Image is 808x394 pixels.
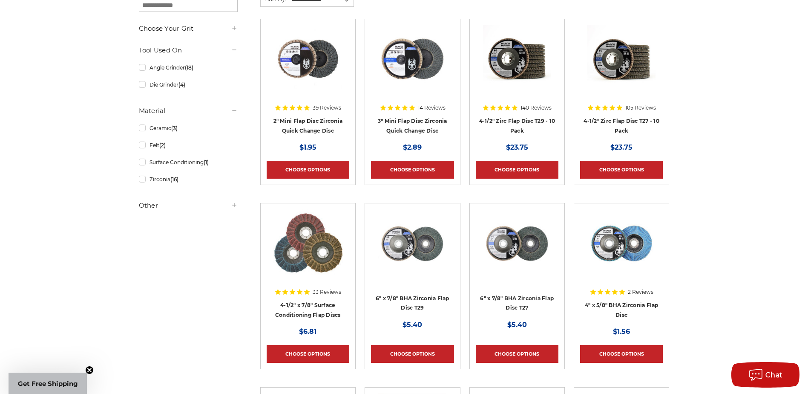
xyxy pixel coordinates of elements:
a: Black Hawk 6 inch T29 coarse flap discs, 36 grit for efficient material removal [371,209,454,292]
img: Scotch brite flap discs [273,209,343,278]
a: Angle Grinder [139,60,238,75]
h5: Other [139,200,238,211]
a: 4-1/2" Zirc Flap Disc T27 - 10 Pack [584,118,659,134]
span: Get Free Shipping [18,380,78,388]
span: (16) [170,176,178,183]
h5: Choose Your Grit [139,23,238,34]
span: 2 Reviews [628,290,653,295]
a: Choose Options [580,161,663,179]
img: 4-inch BHA Zirconia flap disc with 40 grit designed for aggressive metal sanding and grinding [587,209,656,278]
span: 33 Reviews [313,290,341,295]
span: $1.56 [613,327,630,336]
img: Coarse 36 grit BHA Zirconia flap disc, 6-inch, flat T27 for aggressive material removal [483,209,551,278]
a: 6" x 7/8" BHA Zirconia Flap Disc T29 [376,295,449,311]
a: Choose Options [476,161,558,179]
a: 4" x 5/8" BHA Zirconia Flap Disc [585,302,658,318]
a: Surface Conditioning [139,155,238,170]
a: Choose Options [371,161,454,179]
a: Scotch brite flap discs [267,209,349,292]
a: Black Hawk 4-1/2" x 7/8" Flap Disc Type 27 - 10 Pack [580,25,663,108]
span: $6.81 [299,327,316,336]
a: 2" Mini Flap Disc Zirconia Quick Change Disc [273,118,343,134]
span: (3) [171,125,178,131]
span: $23.75 [506,143,528,151]
a: Choose Options [371,345,454,363]
a: 3" Mini Flap Disc Zirconia Quick Change Disc [378,118,447,134]
a: 4.5" Black Hawk Zirconia Flap Disc 10 Pack [476,25,558,108]
a: BHA 3" Quick Change 60 Grit Flap Disc for Fine Grinding and Finishing [371,25,454,108]
img: Black Hawk 4-1/2" x 7/8" Flap Disc Type 27 - 10 Pack [587,25,656,93]
a: Coarse 36 grit BHA Zirconia flap disc, 6-inch, flat T27 for aggressive material removal [476,209,558,292]
a: Choose Options [267,161,349,179]
a: Ceramic [139,121,238,136]
span: $2.89 [403,143,422,151]
div: Get Free ShippingClose teaser [9,373,87,394]
a: 4-1/2" x 7/8" Surface Conditioning Flap Discs [275,302,341,318]
a: Choose Options [267,345,349,363]
span: (2) [159,142,166,148]
span: (1) [204,159,209,165]
img: Black Hawk 6 inch T29 coarse flap discs, 36 grit for efficient material removal [378,209,446,278]
button: Chat [731,362,799,388]
span: $1.95 [299,143,316,151]
span: 39 Reviews [313,105,341,110]
a: 4-inch BHA Zirconia flap disc with 40 grit designed for aggressive metal sanding and grinding [580,209,663,292]
span: Chat [765,371,783,379]
span: $23.75 [610,143,633,151]
span: (18) [185,64,193,71]
a: Choose Options [476,345,558,363]
img: BHA 3" Quick Change 60 Grit Flap Disc for Fine Grinding and Finishing [378,25,446,93]
span: (4) [178,81,185,88]
h5: Tool Used On [139,45,238,55]
a: 6" x 7/8" BHA Zirconia Flap Disc T27 [480,295,554,311]
a: 4-1/2" Zirc Flap Disc T29 - 10 Pack [479,118,555,134]
span: $5.40 [507,321,527,329]
span: 140 Reviews [520,105,552,110]
h5: Material [139,106,238,116]
span: $5.40 [403,321,422,329]
span: 14 Reviews [418,105,446,110]
a: Zirconia [139,172,238,187]
img: 4.5" Black Hawk Zirconia Flap Disc 10 Pack [483,25,551,93]
button: Close teaser [85,366,94,374]
a: Black Hawk Abrasives 2-inch Zirconia Flap Disc with 60 Grit Zirconia for Smooth Finishing [267,25,349,108]
span: 105 Reviews [625,105,656,110]
a: Choose Options [580,345,663,363]
a: Felt [139,138,238,153]
a: Die Grinder [139,77,238,92]
img: Black Hawk Abrasives 2-inch Zirconia Flap Disc with 60 Grit Zirconia for Smooth Finishing [274,25,342,93]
